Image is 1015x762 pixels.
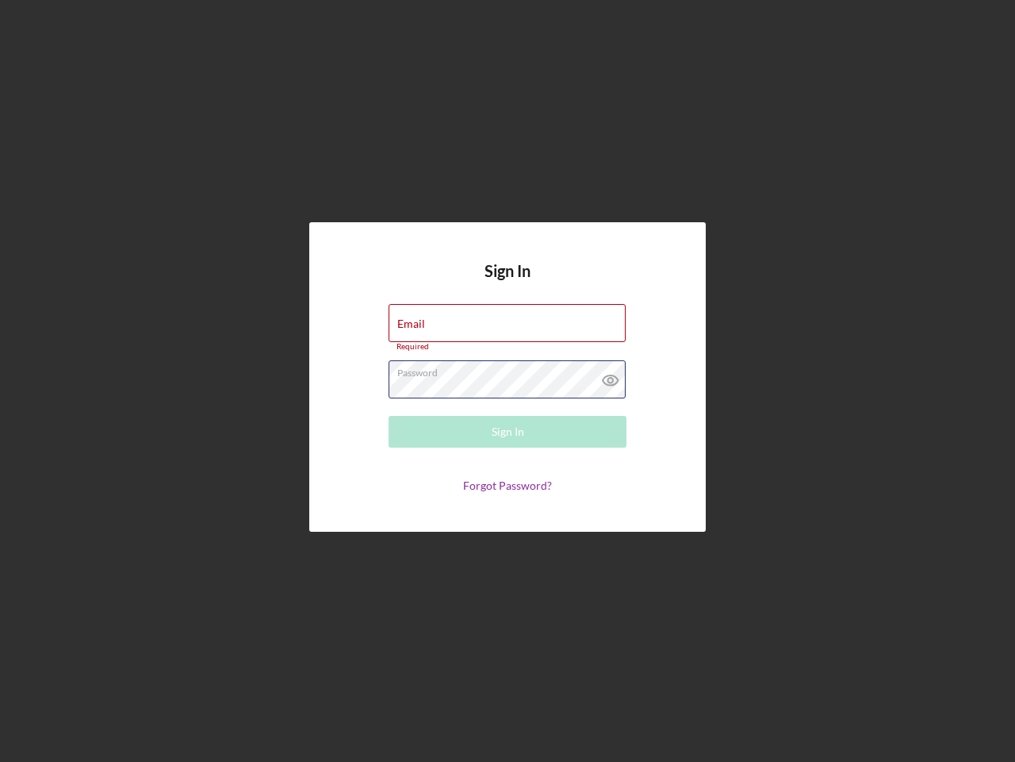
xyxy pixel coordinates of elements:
a: Forgot Password? [463,479,552,492]
h4: Sign In [485,262,530,304]
label: Email [397,317,425,330]
div: Sign In [492,416,524,448]
label: Password [397,361,626,379]
button: Sign In [389,416,626,448]
div: Required [389,342,626,352]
